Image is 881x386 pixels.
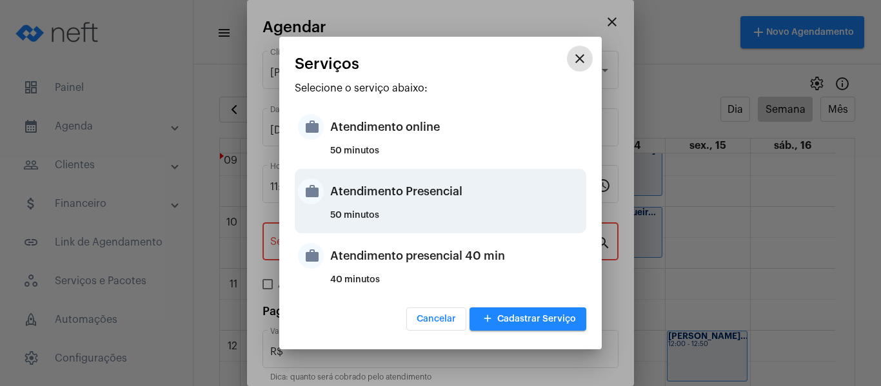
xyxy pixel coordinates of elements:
mat-icon: add [480,311,495,328]
mat-icon: close [572,51,588,66]
div: 50 minutos [330,211,583,230]
span: Cancelar [417,314,456,323]
span: Cadastrar Serviço [480,314,576,323]
mat-icon: work [298,114,324,140]
div: Atendimento online [330,108,583,146]
div: Atendimento presencial 40 min [330,236,583,275]
mat-icon: work [298,179,324,204]
button: Cadastrar Serviço [470,307,586,331]
p: Selecione o serviço abaixo: [295,82,586,94]
div: Atendimento Presencial [330,172,583,211]
button: Cancelar [406,307,466,331]
mat-icon: work [298,243,324,269]
div: 40 minutos [330,275,583,294]
span: Serviços [295,55,359,72]
div: 50 minutos [330,146,583,166]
